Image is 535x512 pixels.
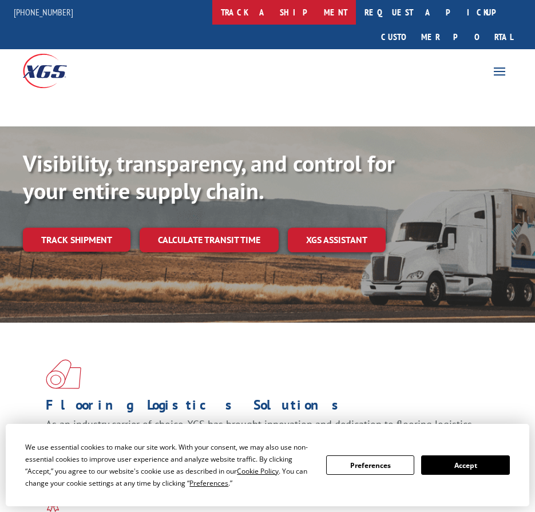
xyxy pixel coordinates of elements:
[46,398,481,418] h1: Flooring Logistics Solutions
[25,441,312,489] div: We use essential cookies to make our site work. With your consent, we may also use non-essential ...
[140,228,279,252] a: Calculate transit time
[326,455,414,475] button: Preferences
[46,418,472,444] span: As an industry carrier of choice, XGS has brought innovation and dedication to flooring logistics...
[23,148,395,205] b: Visibility, transparency, and control for your entire supply chain.
[421,455,509,475] button: Accept
[372,25,521,49] a: Customer Portal
[46,359,81,389] img: xgs-icon-total-supply-chain-intelligence-red
[288,228,386,252] a: XGS ASSISTANT
[23,228,130,252] a: Track shipment
[237,466,279,476] span: Cookie Policy
[6,424,529,506] div: Cookie Consent Prompt
[14,6,73,18] a: [PHONE_NUMBER]
[189,478,228,488] span: Preferences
